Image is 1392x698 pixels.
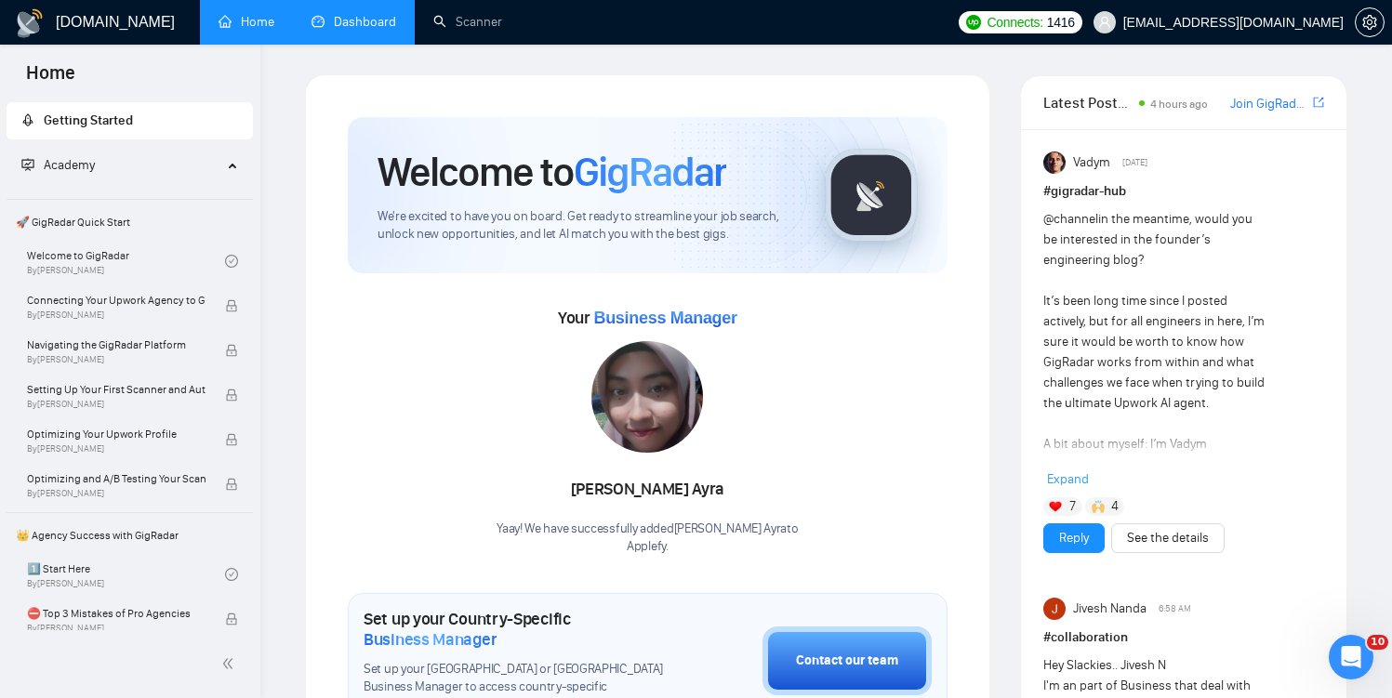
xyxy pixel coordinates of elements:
[27,425,205,443] span: Optimizing Your Upwork Profile
[1150,98,1208,111] span: 4 hours ago
[312,14,396,30] a: dashboardDashboard
[364,629,497,650] span: Business Manager
[8,204,251,241] span: 🚀 GigRadar Quick Start
[1043,598,1066,620] img: Jivesh Nanda
[1047,12,1075,33] span: 1416
[1049,500,1062,513] img: ❤️
[27,469,205,488] span: Optimizing and A/B Testing Your Scanner for Better Results
[1073,152,1110,173] span: Vadym
[825,149,918,242] img: gigradar-logo.png
[1059,528,1089,548] a: Reply
[225,433,238,446] span: lock
[1313,94,1324,112] a: export
[796,651,898,671] div: Contact our team
[378,147,726,197] h1: Welcome to
[1111,523,1225,553] button: See the details
[27,380,205,399] span: Setting Up Your First Scanner and Auto-Bidder
[219,14,274,30] a: homeHome
[1043,211,1098,227] span: @channel
[1073,599,1147,619] span: Jivesh Nanda
[1159,600,1191,617] span: 6:58 AM
[27,309,205,321] span: By [PERSON_NAME]
[225,612,238,626] span: lock
[44,112,133,128] span: Getting Started
[221,654,240,673] span: double-left
[1122,154,1147,171] span: [DATE]
[27,291,205,309] span: Connecting Your Upwork Agency to GigRadar
[1043,91,1134,114] span: Latest Posts from the GigRadar Community
[591,341,703,453] img: 1698924227594-IMG-20231023-WA0128.jpg
[1092,500,1105,513] img: 🙌
[27,336,205,354] span: Navigating the GigRadar Platform
[1329,635,1373,679] iframe: Intercom live chat
[225,255,238,268] span: check-circle
[1098,16,1111,29] span: user
[11,59,90,99] span: Home
[1043,181,1324,202] h1: # gigradar-hub
[762,626,932,695] button: Contact our team
[27,443,205,454] span: By [PERSON_NAME]
[433,14,502,30] a: searchScanner
[1356,15,1384,30] span: setting
[15,8,45,38] img: logo
[1043,523,1105,553] button: Reply
[225,344,238,357] span: lock
[593,309,736,327] span: Business Manager
[7,102,253,139] li: Getting Started
[1047,471,1089,487] span: Expand
[225,568,238,581] span: check-circle
[1230,94,1309,114] a: Join GigRadar Slack Community
[1355,15,1385,30] a: setting
[497,474,798,506] div: [PERSON_NAME] Ayra
[987,12,1042,33] span: Connects:
[1111,497,1119,516] span: 4
[44,157,95,173] span: Academy
[574,147,726,197] span: GigRadar
[1355,7,1385,37] button: setting
[8,517,251,554] span: 👑 Agency Success with GigRadar
[558,308,737,328] span: Your
[225,299,238,312] span: lock
[497,520,798,556] div: Yaay! We have successfully added [PERSON_NAME] Ayra to
[225,389,238,402] span: lock
[225,478,238,491] span: lock
[1043,151,1066,174] img: Vadym
[27,488,205,499] span: By [PERSON_NAME]
[27,554,225,595] a: 1️⃣ Start HereBy[PERSON_NAME]
[1127,528,1209,548] a: See the details
[27,604,205,623] span: ⛔ Top 3 Mistakes of Pro Agencies
[27,399,205,410] span: By [PERSON_NAME]
[1313,95,1324,110] span: export
[21,113,34,126] span: rocket
[27,623,205,634] span: By [PERSON_NAME]
[364,609,669,650] h1: Set up your Country-Specific
[1069,497,1076,516] span: 7
[21,158,34,171] span: fund-projection-screen
[497,538,798,556] p: Applefy .
[21,157,95,173] span: Academy
[1043,627,1324,648] h1: # collaboration
[1367,635,1388,650] span: 10
[27,354,205,365] span: By [PERSON_NAME]
[27,241,225,282] a: Welcome to GigRadarBy[PERSON_NAME]
[966,15,981,30] img: upwork-logo.png
[378,208,795,244] span: We're excited to have you on board. Get ready to streamline your job search, unlock new opportuni...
